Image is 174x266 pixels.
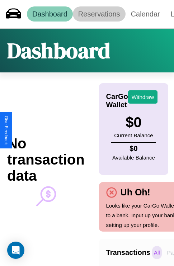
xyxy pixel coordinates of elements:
[112,144,155,153] h4: $ 0
[114,114,153,130] h3: $ 0
[112,153,155,162] p: Available Balance
[73,6,126,22] a: Reservations
[114,130,153,140] p: Current Balance
[4,116,9,145] div: Give Feedback
[7,136,85,184] h2: No transaction data
[7,36,110,65] h1: Dashboard
[128,90,158,104] button: Withdraw
[27,6,73,22] a: Dashboard
[106,248,150,257] h4: Transactions
[126,6,165,22] a: Calendar
[117,187,154,198] h4: Uh Oh!
[7,242,24,259] div: Open Intercom Messenger
[152,246,162,259] p: All
[106,92,128,109] h4: CarGo Wallet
